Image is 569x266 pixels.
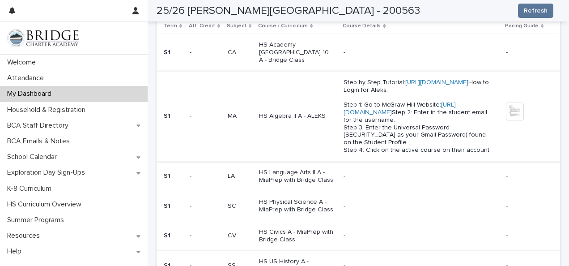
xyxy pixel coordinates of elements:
p: Household & Registration [4,106,93,114]
p: Course / Curriculum [258,21,308,31]
p: S1 [164,202,183,210]
p: S1 [164,232,183,240]
p: - [190,111,193,120]
p: SC [228,201,238,210]
p: S1 [164,172,183,180]
p: Help [4,247,29,256]
p: - [190,47,193,56]
p: - [190,230,193,240]
p: Att. Credit [189,21,215,31]
tr: S1-- CVCV HS Civics A - MiaPrep with Bridge Class-- [157,221,560,251]
p: Step by Step Tutorial: How to Login for Aleks: Step 1: Go to McGraw Hill Website: Step 2: Enter i... [344,79,493,154]
p: - [344,232,493,240]
p: Pacing Guide [505,21,539,31]
p: BCA Staff Directory [4,121,76,130]
p: - [506,49,546,56]
p: Welcome [4,58,43,67]
p: S1 [164,49,183,56]
tr: S1-- MAMA HS Algebra II A - ALEKSStep by Step Tutorial:[URL][DOMAIN_NAME]How to Login for Aleks: ... [157,71,560,161]
p: Summer Programs [4,216,71,224]
h2: 25/26 [PERSON_NAME][GEOGRAPHIC_DATA] - 200563 [157,4,420,17]
p: BCA Emails & Notes [4,137,77,146]
p: HS Civics A - MiaPrep with Bridge Class [259,228,334,244]
p: My Dashboard [4,90,59,98]
p: HS Academy [GEOGRAPHIC_DATA] 10 A - Bridge Class [259,41,334,64]
tr: S1-- CACA HS Academy [GEOGRAPHIC_DATA] 10 A - Bridge Class-- [157,34,560,71]
tr: S1-- LALA HS Language Arts II A - MiaPrep with Bridge Class-- [157,161,560,191]
p: School Calendar [4,153,64,161]
tr: S1-- SCSC HS Physical Science A - MiaPrep with Bridge Class-- [157,191,560,221]
p: Course Details [343,21,381,31]
p: - [344,172,493,180]
p: Resources [4,232,47,240]
button: Refresh [518,4,553,18]
p: - [344,202,493,210]
p: Exploration Day Sign-Ups [4,168,92,177]
p: - [506,172,546,180]
p: CA [228,47,238,56]
a: [URL][DOMAIN_NAME] [344,102,456,116]
p: - [506,232,546,240]
p: LA [228,171,237,180]
p: - [190,201,193,210]
p: CV [228,230,238,240]
p: HS Curriculum Overview [4,200,89,209]
p: Attendance [4,74,51,82]
p: Term [164,21,177,31]
p: MA [228,111,238,120]
p: HS Language Arts II A - MiaPrep with Bridge Class [259,169,334,184]
p: K-8 Curriculum [4,184,59,193]
p: Subject [227,21,246,31]
p: - [344,49,493,56]
p: - [190,171,193,180]
p: - [506,202,546,210]
p: HS Physical Science A - MiaPrep with Bridge Class [259,198,334,214]
span: Refresh [524,6,548,15]
a: [URL][DOMAIN_NAME] [405,79,468,86]
img: V1C1m3IdTEidaUdm9Hs0 [7,29,79,47]
p: HS Algebra II A - ALEKS [259,112,334,120]
p: S1 [164,112,183,120]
